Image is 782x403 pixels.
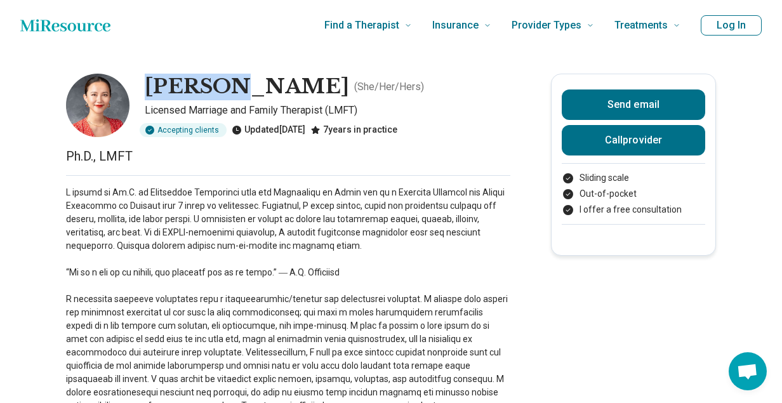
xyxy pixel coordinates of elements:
a: Home page [20,13,110,38]
div: 7 years in practice [310,123,397,137]
span: Insurance [432,17,479,34]
span: Find a Therapist [324,17,399,34]
p: ( She/Her/Hers ) [354,79,424,95]
span: Treatments [614,17,668,34]
p: Licensed Marriage and Family Therapist (LMFT) [145,103,510,118]
div: Updated [DATE] [232,123,305,137]
h1: [PERSON_NAME] [145,74,349,100]
img: Léi Sun, Licensed Marriage and Family Therapist (LMFT) [66,74,129,137]
a: Open chat [729,352,767,390]
span: Provider Types [512,17,581,34]
li: I offer a free consultation [562,203,705,216]
li: Out-of-pocket [562,187,705,201]
button: Send email [562,89,705,120]
p: Ph.D., LMFT [66,147,510,165]
div: Accepting clients [140,123,227,137]
ul: Payment options [562,171,705,216]
button: Callprovider [562,125,705,155]
button: Log In [701,15,762,36]
li: Sliding scale [562,171,705,185]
